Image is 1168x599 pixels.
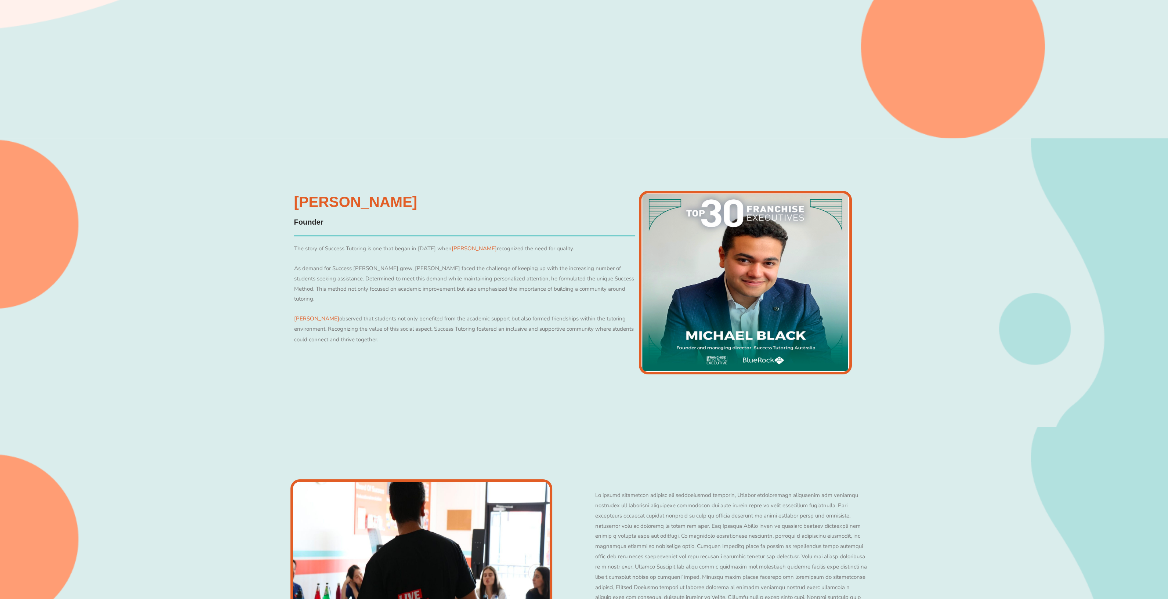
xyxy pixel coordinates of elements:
[294,314,635,345] p: observed that students not only benefited from the academic support but also formed friendships w...
[294,315,339,322] a: [PERSON_NAME]
[294,217,635,228] h4: Founder
[294,244,635,254] p: The story of Success Tutoring is one that began in [DATE] when recognized the need for quality.
[294,195,635,209] h3: [PERSON_NAME]
[294,264,635,304] p: As demand for Success [PERSON_NAME] grew, [PERSON_NAME] faced the challenge of keeping up with th...
[1046,516,1168,599] iframe: Chat Widget
[452,245,497,252] a: [PERSON_NAME]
